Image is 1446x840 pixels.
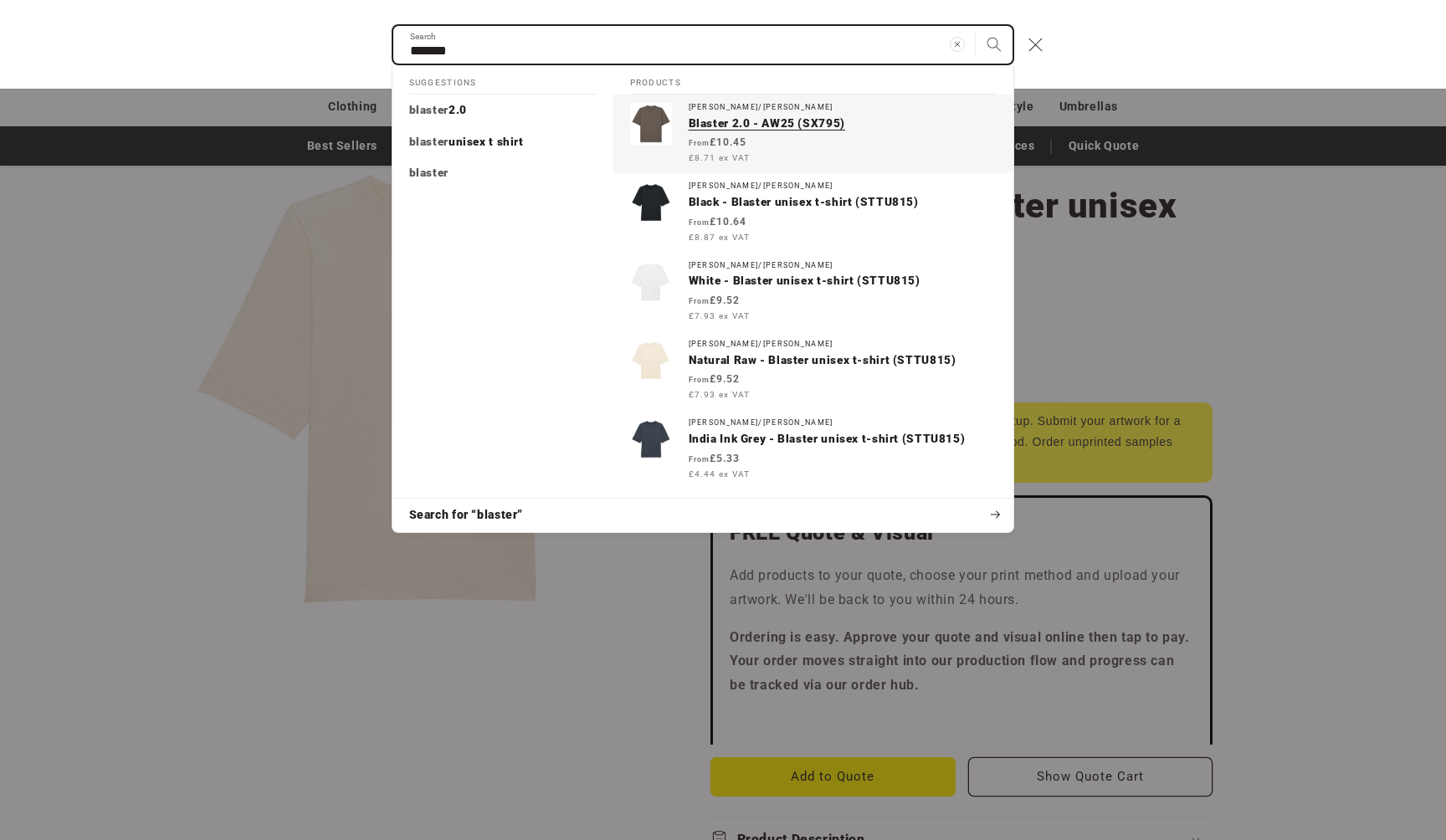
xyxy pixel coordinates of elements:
[409,135,524,150] p: blaster unisex t shirt
[409,166,449,179] mark: blaster
[689,195,997,210] p: Black - Blaster unisex t-shirt (STTU815)
[689,340,997,349] div: [PERSON_NAME]/[PERSON_NAME]
[689,216,746,228] strong: £10.64
[689,468,750,480] span: £4.44 ex VAT
[689,274,997,289] p: White - Blaster unisex t-shirt (STTU815)
[689,261,997,270] div: [PERSON_NAME]/[PERSON_NAME]
[939,26,976,63] button: Clear search term
[689,139,710,147] span: From
[392,95,613,126] a: blaster 2.0
[976,26,1013,63] button: Search
[689,182,997,191] div: [PERSON_NAME]/[PERSON_NAME]
[689,310,750,322] span: £7.93 ex VAT
[409,166,449,181] p: blaster
[630,340,672,382] img: Blaster unisex t-shirt (STTU815)
[689,151,750,164] span: £8.71 ex VAT
[1159,659,1446,840] iframe: Chat Widget
[630,261,672,303] img: Blaster unisex t-shirt (STTU815)
[409,103,449,116] mark: blaster
[630,182,672,223] img: Blaster unisex t-shirt (STTU815)
[689,455,710,464] span: From
[689,231,750,243] span: £8.87 ex VAT
[392,157,613,189] a: blaster
[689,297,710,305] span: From
[409,65,597,95] h2: Suggestions
[613,253,1013,331] a: [PERSON_NAME]/[PERSON_NAME]White - Blaster unisex t-shirt (STTU815) From£9.52 £7.93 ex VAT
[392,126,613,158] a: blaster unisex t shirt
[689,418,997,428] div: [PERSON_NAME]/[PERSON_NAME]
[409,135,449,148] mark: blaster
[689,103,997,112] div: [PERSON_NAME]/[PERSON_NAME]
[689,388,750,401] span: £7.93 ex VAT
[613,173,1013,252] a: [PERSON_NAME]/[PERSON_NAME]Black - Blaster unisex t-shirt (STTU815) From£10.64 £8.87 ex VAT
[630,418,672,460] img: Blaster unisex t-shirt (STTU815)
[689,432,997,447] p: India Ink Grey - Blaster unisex t-shirt (STTU815)
[689,373,740,385] strong: £9.52
[689,453,740,464] strong: £5.33
[689,116,997,131] p: Blaster 2.0 - AW25 (SX795)
[1018,26,1054,63] button: Close
[630,103,672,145] img: Blaster 2.0 - AW25 (SX795)
[689,295,740,306] strong: £9.52
[689,376,710,384] span: From
[689,218,710,227] span: From
[613,331,1013,410] a: [PERSON_NAME]/[PERSON_NAME]Natural Raw - Blaster unisex t-shirt (STTU815) From£9.52 £7.93 ex VAT
[613,410,1013,489] a: [PERSON_NAME]/[PERSON_NAME]India Ink Grey - Blaster unisex t-shirt (STTU815) From£5.33 £4.44 ex VAT
[449,135,524,148] span: unisex t shirt
[409,103,467,118] p: blaster 2.0
[689,136,746,148] strong: £10.45
[689,353,997,368] p: Natural Raw - Blaster unisex t-shirt (STTU815)
[630,65,997,95] h2: Products
[449,103,467,116] span: 2.0
[409,507,524,524] span: Search for “blaster”
[613,95,1013,173] a: [PERSON_NAME]/[PERSON_NAME]Blaster 2.0 - AW25 (SX795) From£10.45 £8.71 ex VAT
